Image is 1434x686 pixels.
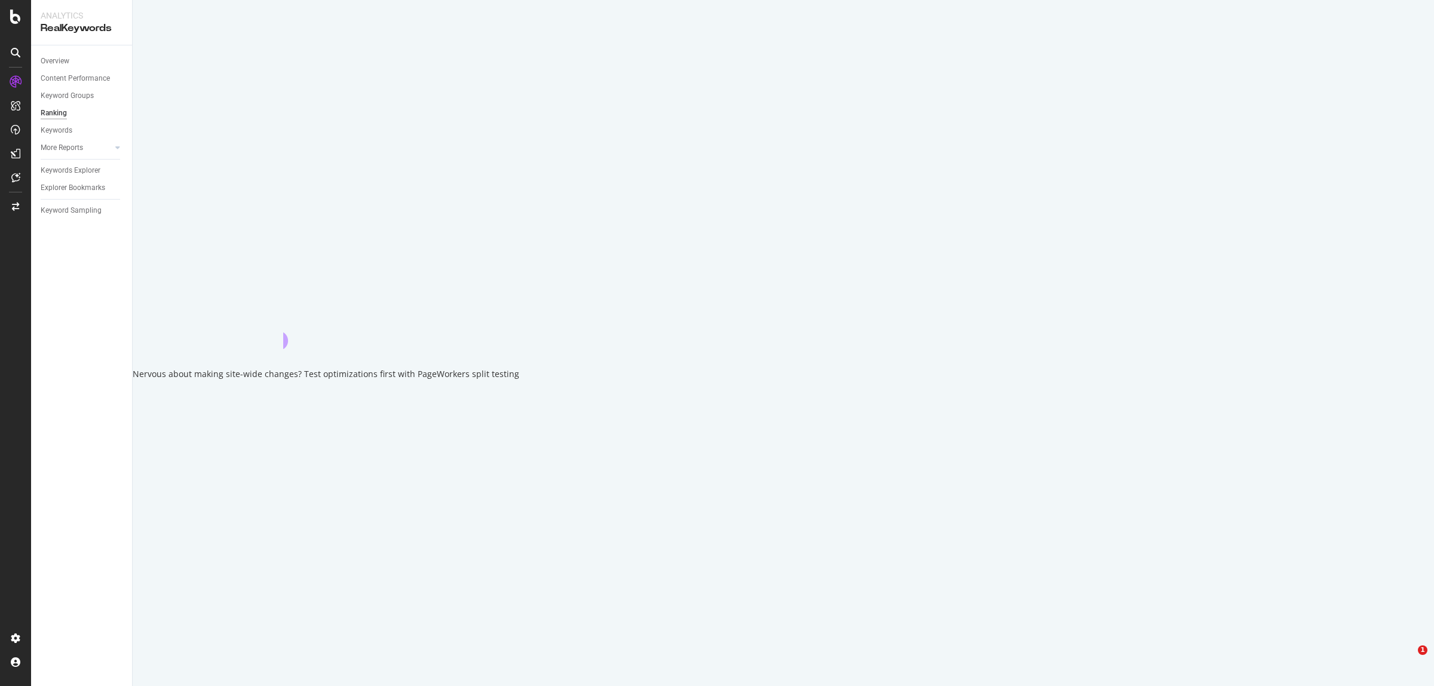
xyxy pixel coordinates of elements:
[41,22,122,35] div: RealKeywords
[41,55,124,68] a: Overview
[41,10,122,22] div: Analytics
[1418,645,1427,655] span: 1
[41,204,124,217] a: Keyword Sampling
[41,142,83,154] div: More Reports
[41,182,105,194] div: Explorer Bookmarks
[41,90,124,102] a: Keyword Groups
[41,164,100,177] div: Keywords Explorer
[41,164,124,177] a: Keywords Explorer
[41,142,112,154] a: More Reports
[41,107,124,120] a: Ranking
[283,306,369,349] div: animation
[133,368,519,380] div: Nervous about making site-wide changes? Test optimizations first with PageWorkers split testing
[41,124,72,137] div: Keywords
[1393,645,1422,674] iframe: Intercom live chat
[41,124,124,137] a: Keywords
[41,72,124,85] a: Content Performance
[41,107,67,120] div: Ranking
[41,182,124,194] a: Explorer Bookmarks
[41,90,94,102] div: Keyword Groups
[41,204,102,217] div: Keyword Sampling
[41,72,110,85] div: Content Performance
[41,55,69,68] div: Overview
